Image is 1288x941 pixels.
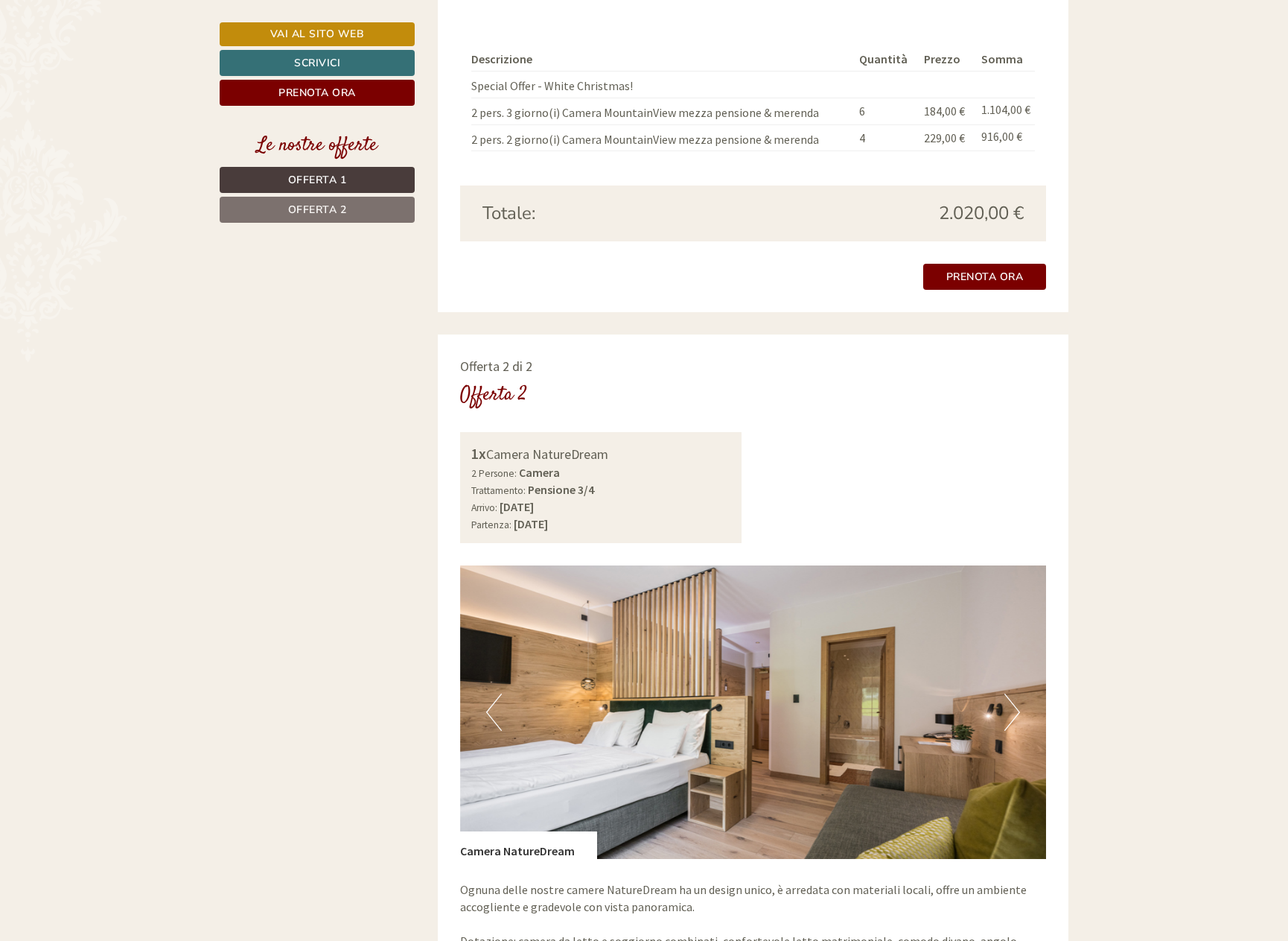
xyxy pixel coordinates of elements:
[519,465,560,480] b: Camera
[471,200,753,226] div: Totale:
[486,694,502,731] button: Previous
[471,501,497,514] small: Arrivo:
[924,130,965,145] span: 229,00 €
[220,132,415,159] div: Le nostre offerte
[975,48,1035,71] th: Somma
[471,443,731,465] div: Camera NatureDream
[918,48,975,71] th: Prezzo
[923,264,1047,290] a: Prenota ora
[853,98,919,124] td: 6
[288,173,347,187] span: Offerta 1
[514,516,548,531] b: [DATE]
[975,124,1035,151] td: 916,00 €
[471,98,853,124] td: 2 pers. 3 giorno(i) Camera MountainView mezza pensione & merenda
[220,80,415,106] a: Prenota ora
[939,200,1024,226] span: 2.020,00 €
[460,831,597,860] div: Camera NatureDream
[471,519,511,531] small: Partenza:
[500,499,534,514] b: [DATE]
[853,124,919,151] td: 4
[368,72,564,83] small: 16:18
[254,11,334,37] div: mercoledì
[924,104,965,118] span: 184,00 €
[471,124,853,151] td: 2 pers. 2 giorno(i) Camera MountainView mezza pensione & merenda
[460,358,532,375] span: Offerta 2 di 2
[1004,694,1020,731] button: Next
[471,467,517,480] small: 2 Persone:
[975,98,1035,124] td: 1.104,00 €
[471,444,486,463] b: 1x
[460,565,1047,859] img: image
[460,381,527,409] div: Offerta 2
[471,71,853,98] td: Special Offer - White Christmas!
[853,48,919,71] th: Quantità
[368,43,564,55] div: Lei
[528,482,594,497] b: Pensione 3/4
[220,22,415,46] a: Vai al sito web
[220,50,415,76] a: Scrivici
[471,48,853,71] th: Descrizione
[360,40,576,86] div: Buon giorno, come possiamo aiutarla?
[288,203,347,217] span: Offerta 2
[471,484,526,497] small: Trattamento:
[511,393,587,419] button: Invia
